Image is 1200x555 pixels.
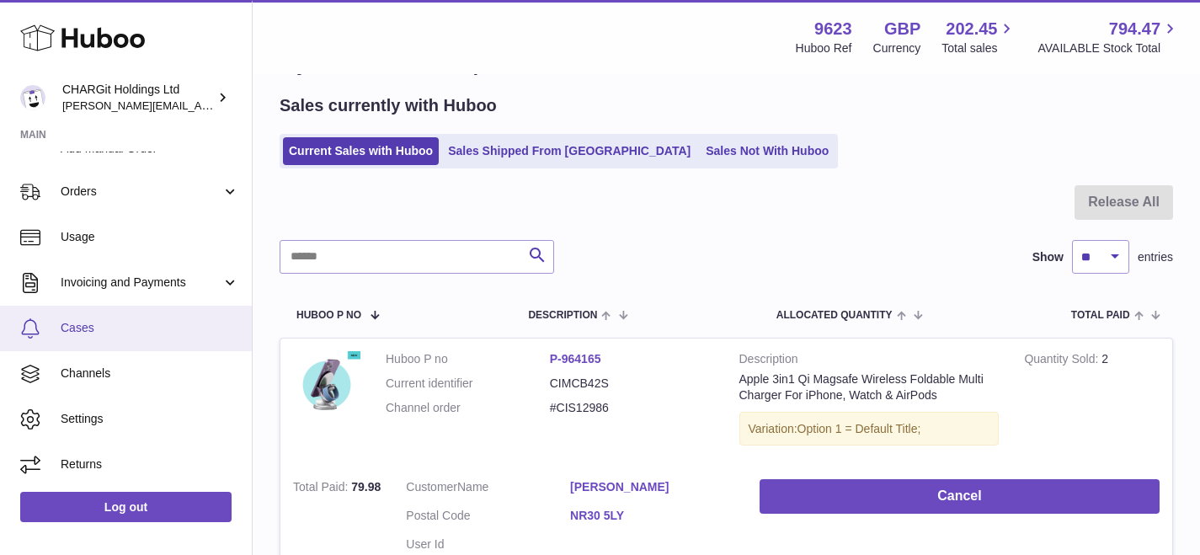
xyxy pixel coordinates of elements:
div: Huboo Ref [796,40,852,56]
a: Sales Shipped From [GEOGRAPHIC_DATA] [442,137,696,165]
dt: Huboo P no [386,351,550,367]
span: Returns [61,456,239,472]
span: 794.47 [1109,18,1160,40]
div: CHARGit Holdings Ltd [62,82,214,114]
a: Sales Not With Huboo [700,137,835,165]
span: Customer [406,480,457,494]
a: P-964165 [550,352,601,366]
span: Total paid [1071,310,1130,321]
div: Variation: [739,412,1000,446]
span: Option 1 = Default Title; [797,422,921,435]
strong: Description [739,351,1000,371]
span: Description [528,310,597,321]
td: 2 [1011,339,1172,467]
span: entries [1138,249,1173,265]
img: CHARGitCIMCB42SSale.jpg [293,351,360,419]
a: Current Sales with Huboo [283,137,439,165]
strong: GBP [884,18,920,40]
strong: 9623 [814,18,852,40]
strong: Total Paid [293,480,351,498]
a: [PERSON_NAME] [570,479,734,495]
dd: CIMCB42S [550,376,714,392]
a: 202.45 Total sales [941,18,1016,56]
div: Apple 3in1 Qi Magsafe Wireless Foldable Multi Charger For iPhone, Watch & AirPods [739,371,1000,403]
span: Huboo P no [296,310,361,321]
div: Currency [873,40,921,56]
span: Total sales [941,40,1016,56]
span: [PERSON_NAME][EMAIL_ADDRESS][DOMAIN_NAME] [62,99,338,112]
span: Channels [61,366,239,382]
span: 202.45 [946,18,997,40]
span: AVAILABLE Stock Total [1037,40,1180,56]
dt: Name [406,479,570,499]
a: 794.47 AVAILABLE Stock Total [1037,18,1180,56]
strong: Quantity Sold [1024,352,1101,370]
dt: Current identifier [386,376,550,392]
h2: Sales currently with Huboo [280,94,497,117]
img: francesca@chargit.co.uk [20,85,45,110]
span: ALLOCATED Quantity [776,310,893,321]
a: NR30 5LY [570,508,734,524]
label: Show [1032,249,1064,265]
span: Invoicing and Payments [61,275,221,291]
span: Usage [61,229,239,245]
dt: User Id [406,536,570,552]
button: Cancel [760,479,1160,514]
dd: #CIS12986 [550,400,714,416]
dt: Channel order [386,400,550,416]
span: Cases [61,320,239,336]
dt: Postal Code [406,508,570,528]
span: Orders [61,184,221,200]
span: Settings [61,411,239,427]
a: Log out [20,492,232,522]
span: 79.98 [351,480,381,494]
